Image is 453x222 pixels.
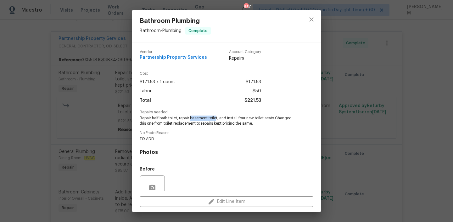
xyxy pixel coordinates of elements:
h5: Before [140,167,155,171]
span: Repairs needed [140,110,313,114]
span: Total [140,96,151,105]
span: $171.53 x 1 count [140,78,175,87]
span: Repair half bath toilet, repair basement toilet, and install four new toilet seats Changed this o... [140,116,296,126]
button: close [304,12,319,27]
div: 660 [244,4,248,10]
span: No Photo Reason [140,131,313,135]
span: Cost [140,72,261,76]
span: Bathroom - Plumbing [140,29,182,33]
span: Partnership Property Services [140,55,207,60]
span: Labor [140,87,152,96]
span: Vendor [140,50,207,54]
span: Complete [186,28,210,34]
span: Repairs [229,55,261,62]
span: TO ADD [140,136,296,142]
span: $50 [253,87,261,96]
span: Bathroom Plumbing [140,18,211,24]
span: $221.53 [244,96,261,105]
h4: Photos [140,149,313,155]
span: $171.53 [246,78,261,87]
span: Account Category [229,50,261,54]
